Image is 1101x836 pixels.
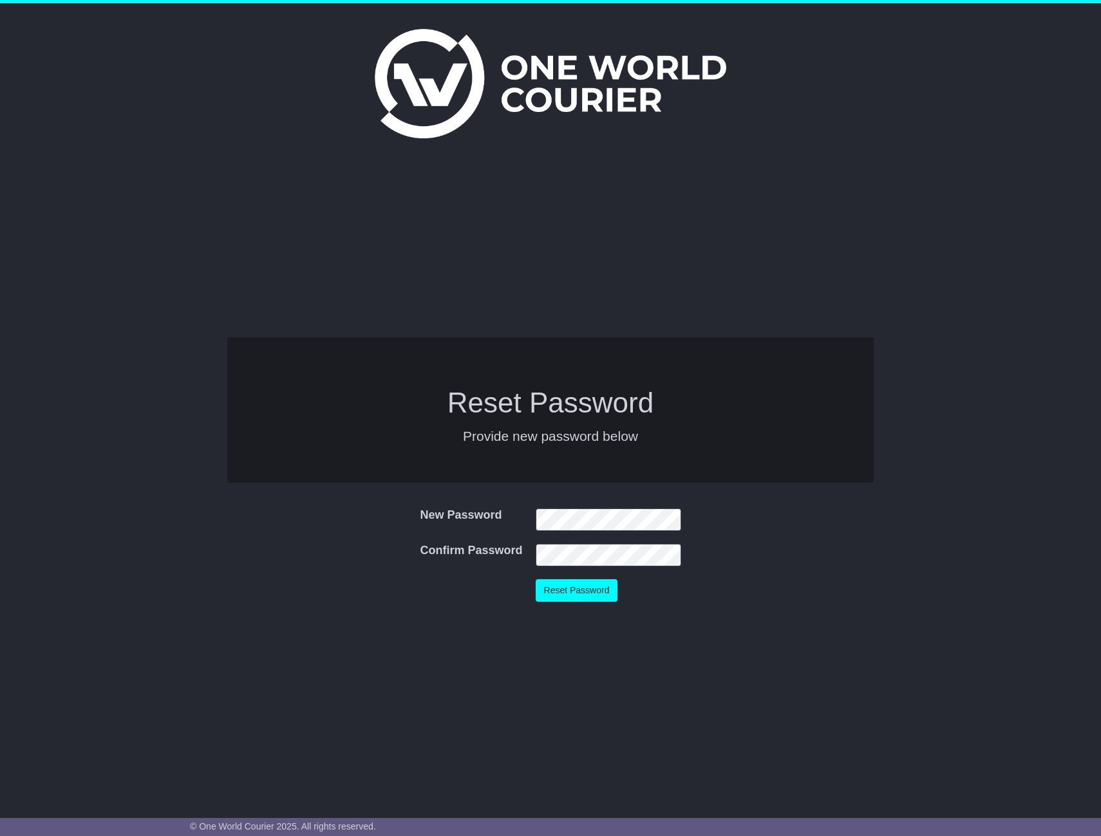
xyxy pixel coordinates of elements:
span: © One World Courier 2025. All rights reserved. [190,821,376,831]
img: One World [375,29,726,138]
h1: Reset Password [240,387,861,418]
button: Reset Password [536,579,618,602]
p: Provide new password below [240,427,861,445]
label: New Password [420,508,502,523]
label: Confirm Password [420,544,522,558]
